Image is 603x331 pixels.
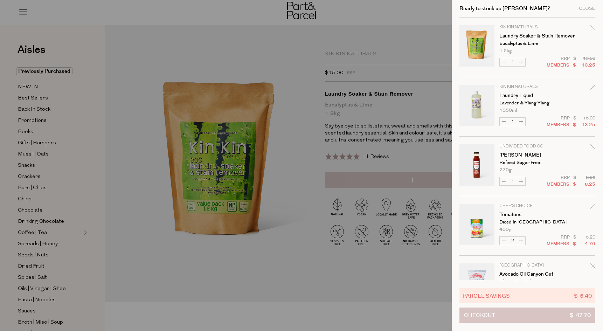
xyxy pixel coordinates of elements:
[499,204,554,208] p: Chef's Choice
[499,272,554,277] a: Avocado Oil Canyon Cut
[590,203,595,212] div: Remove Tomatoes
[499,220,554,225] p: Diced In [GEOGRAPHIC_DATA]
[590,143,595,153] div: Remove Tomato Ketchup
[590,24,595,34] div: Remove Laundry Soaker & Stain Remover
[459,6,550,11] h2: Ready to stock up [PERSON_NAME]?
[508,177,517,185] input: QTY Tomato Ketchup
[459,308,595,323] button: Checkout$ 47.70
[499,153,554,158] a: [PERSON_NAME]
[499,34,554,39] a: Laundry Soaker & Stain Remover
[499,85,554,89] p: Kin Kin Naturals
[499,212,554,217] a: Tomatoes
[590,84,595,93] div: Remove Laundry Liquid
[499,49,512,53] span: 1.2kg
[570,308,591,323] span: $ 47.70
[499,280,554,284] p: Classic Sea Salt
[463,292,510,300] span: Parcel Savings
[508,118,517,126] input: QTY Laundry Liquid
[499,160,554,165] p: Refined Sugar Free
[499,144,554,149] p: Undivided Food Co.
[499,168,512,172] span: 270g
[499,108,517,113] span: 1050ml
[499,263,554,268] p: [GEOGRAPHIC_DATA]
[499,93,554,98] a: Laundry Liquid
[574,292,592,300] span: $ 5.40
[499,25,554,29] p: Kin Kin Naturals
[499,101,554,105] p: Lavender & Ylang Ylang
[508,58,517,66] input: QTY Laundry Soaker & Stain Remover
[464,308,495,323] span: Checkout
[499,41,554,46] p: Eucalyptus & Lime
[508,237,517,245] input: QTY Tomatoes
[590,262,595,272] div: Remove Avocado Oil Canyon Cut
[579,6,595,11] div: Close
[499,227,512,232] span: 400g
